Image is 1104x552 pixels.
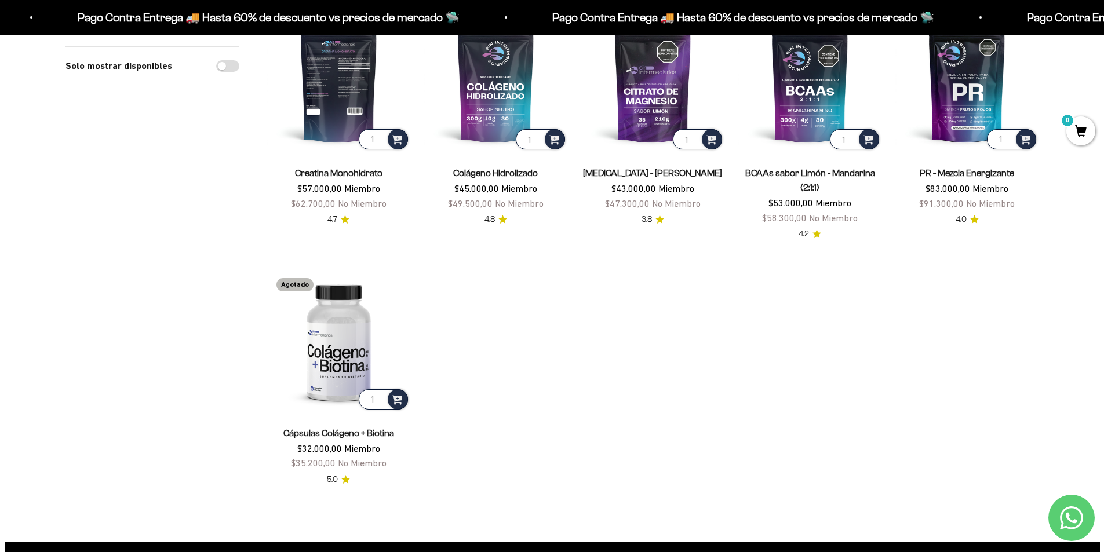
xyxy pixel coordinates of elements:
[297,443,342,454] span: $32.000,00
[583,168,722,178] a: [MEDICAL_DATA] - [PERSON_NAME]
[809,213,858,223] span: No Miembro
[815,198,851,208] span: Miembro
[652,198,701,209] span: No Miembro
[65,59,172,74] label: Solo mostrar disponibles
[552,8,934,27] p: Pago Contra Entrega 🚚 Hasta 60% de descuento vs precios de mercado 🛸
[344,183,380,193] span: Miembro
[327,213,337,226] span: 4.7
[642,213,652,226] span: 3.8
[926,183,970,193] span: $83.000,00
[1066,126,1095,138] a: 0
[799,228,821,240] a: 4.24.2 de 5.0 estrellas
[338,458,387,468] span: No Miembro
[267,9,410,152] img: Creatina Monohidrato
[338,198,387,209] span: No Miembro
[956,213,979,226] a: 4.04.0 de 5.0 estrellas
[291,198,336,209] span: $62.700,00
[956,213,967,226] span: 4.0
[484,213,495,226] span: 4.8
[327,473,350,486] a: 5.05.0 de 5.0 estrellas
[453,168,538,178] a: Colágeno Hidrolizado
[762,213,807,223] span: $58.300,00
[1061,114,1074,127] mark: 0
[297,183,342,193] span: $57.000,00
[78,8,460,27] p: Pago Contra Entrega 🚚 Hasta 60% de descuento vs precios de mercado 🛸
[327,473,338,486] span: 5.0
[966,198,1015,209] span: No Miembro
[291,458,336,468] span: $35.200,00
[658,183,694,193] span: Miembro
[484,213,507,226] a: 4.84.8 de 5.0 estrellas
[745,168,875,192] a: BCAAs sabor Limón - Mandarina (2:1:1)
[642,213,664,226] a: 3.83.8 de 5.0 estrellas
[605,198,650,209] span: $47.300,00
[454,183,499,193] span: $45.000,00
[768,198,813,208] span: $53.000,00
[920,168,1014,178] a: PR - Mezcla Energizante
[919,198,964,209] span: $91.300,00
[501,183,537,193] span: Miembro
[495,198,544,209] span: No Miembro
[344,443,380,454] span: Miembro
[611,183,656,193] span: $43.000,00
[327,213,349,226] a: 4.74.7 de 5.0 estrellas
[283,428,394,438] a: Cápsulas Colágeno + Biotina
[448,198,493,209] span: $49.500,00
[799,228,809,240] span: 4.2
[295,168,382,178] a: Creatina Monohidrato
[972,183,1008,193] span: Miembro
